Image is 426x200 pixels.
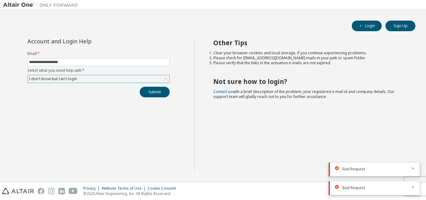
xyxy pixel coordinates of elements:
div: I don't know but can't login [28,76,78,82]
img: instagram.svg [48,188,55,194]
button: Submit [140,87,170,97]
div: I don't know but can't login [28,75,169,83]
div: Account and Login Help [27,39,141,44]
li: Please verify that the links in the activation e-mails are not expired. [213,61,404,66]
div: Cookie Consent [148,186,180,191]
span: Bad Request [342,185,365,190]
li: Please check for [EMAIL_ADDRESS][DOMAIN_NAME] mails in your junk or spam folder. [213,56,404,61]
button: Sign Up [385,21,415,31]
p: © 2025 Altair Engineering, Inc. All Rights Reserved. [83,191,180,196]
a: Contact us [213,89,232,94]
img: altair_logo.svg [2,188,34,194]
label: Email [27,51,170,56]
button: Login [352,21,382,31]
img: Altair One [3,2,81,8]
img: youtube.svg [69,188,78,194]
div: Privacy [83,186,102,191]
span: Bad Request [342,167,365,172]
h2: Other Tips [213,39,404,47]
h2: Not sure how to login? [213,77,404,85]
img: facebook.svg [38,188,44,194]
label: Select what you need help with [27,68,170,73]
div: Website Terms of Use [102,186,148,191]
span: with a brief description of the problem, your registered e-mail id and company details. Our suppo... [213,89,395,99]
li: Clear your browser cookies and local storage, if you continue experiencing problems. [213,51,404,56]
img: linkedin.svg [58,188,65,194]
